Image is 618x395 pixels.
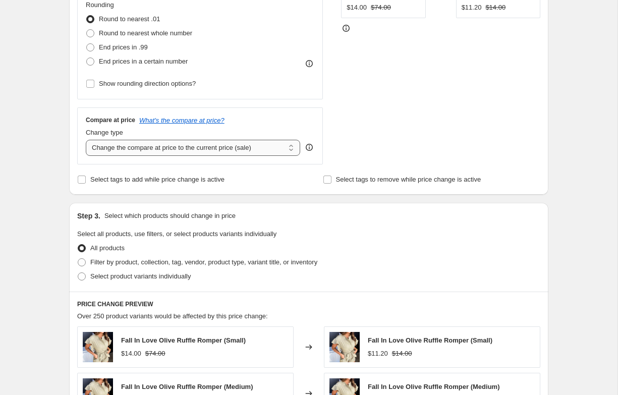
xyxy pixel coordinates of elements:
[368,336,492,344] span: Fall In Love Olive Ruffle Romper (Small)
[83,332,113,362] img: IMG_4086_jpg_3a5d5f60-525a-4e3e-805a-6ef606b8880e_80x.jpg
[145,349,165,359] strike: $74.00
[99,29,192,37] span: Round to nearest whole number
[90,272,191,280] span: Select product variants individually
[90,244,125,252] span: All products
[347,3,367,13] div: $14.00
[99,43,148,51] span: End prices in .99
[77,211,100,221] h2: Step 3.
[99,15,160,23] span: Round to nearest .01
[336,176,481,183] span: Select tags to remove while price change is active
[86,116,135,124] h3: Compare at price
[368,383,499,390] span: Fall In Love Olive Ruffle Romper (Medium)
[121,336,246,344] span: Fall In Love Olive Ruffle Romper (Small)
[99,58,188,65] span: End prices in a certain number
[77,230,276,238] span: Select all products, use filters, or select products variants individually
[121,349,141,359] div: $14.00
[139,117,224,124] button: What's the compare at price?
[86,129,123,136] span: Change type
[392,349,412,359] strike: $14.00
[462,3,482,13] div: $11.20
[121,383,253,390] span: Fall In Love Olive Ruffle Romper (Medium)
[304,142,314,152] div: help
[86,1,114,9] span: Rounding
[371,3,391,13] strike: $74.00
[90,258,317,266] span: Filter by product, collection, tag, vendor, product type, variant title, or inventory
[90,176,224,183] span: Select tags to add while price change is active
[329,332,360,362] img: IMG_4086_jpg_3a5d5f60-525a-4e3e-805a-6ef606b8880e_80x.jpg
[77,312,268,320] span: Over 250 product variants would be affected by this price change:
[99,80,196,87] span: Show rounding direction options?
[104,211,236,221] p: Select which products should change in price
[77,300,540,308] h6: PRICE CHANGE PREVIEW
[368,349,388,359] div: $11.20
[485,3,505,13] strike: $14.00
